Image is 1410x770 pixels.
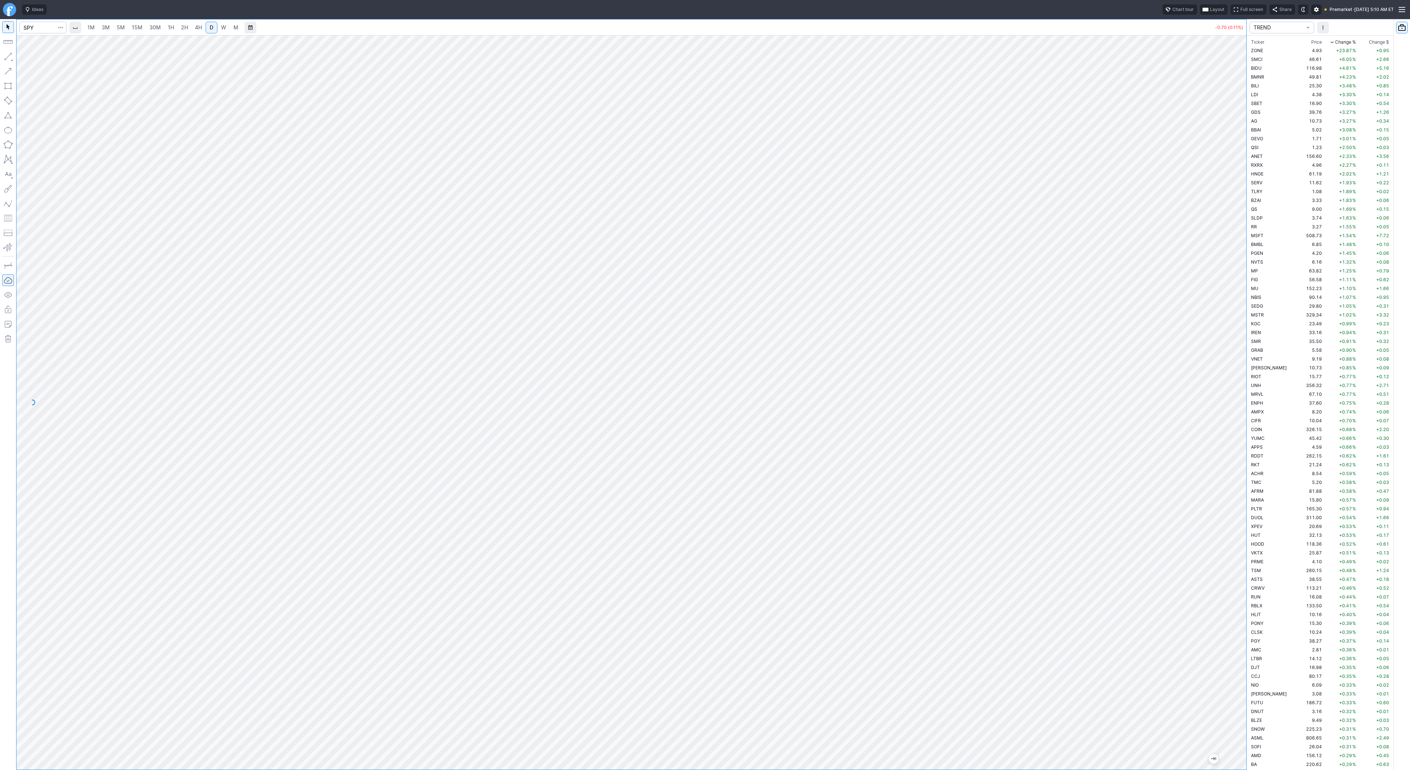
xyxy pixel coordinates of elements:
[1251,409,1264,415] span: AMPX
[1376,109,1389,115] span: +1.26
[1296,160,1323,169] td: 4.96
[2,183,14,195] button: Brush
[1352,48,1356,53] span: %
[1296,381,1323,390] td: 356.32
[1330,6,1354,13] span: Premarket ·
[1339,162,1352,168] span: +2.27
[1376,198,1389,203] span: +0.06
[1376,83,1389,88] span: +0.85
[1251,391,1263,397] span: MRVL
[2,304,14,315] button: Lock drawings
[1376,277,1389,282] span: +0.62
[1339,330,1352,335] span: +0.94
[1251,312,1264,318] span: MSTR
[1251,180,1262,185] span: SERV
[1172,6,1194,13] span: Chart tour
[1352,153,1356,159] span: %
[84,22,98,33] a: 1M
[1339,127,1352,133] span: +3.08
[1352,347,1356,353] span: %
[1251,374,1261,379] span: RIOT
[1251,206,1257,212] span: QS
[117,24,125,30] span: 5M
[1251,153,1263,159] span: ANET
[1376,233,1389,238] span: +7.72
[1215,25,1243,30] p: -0.70 (0.11%)
[1296,363,1323,372] td: 10.73
[146,22,164,33] a: 30M
[1251,127,1261,133] span: BBAI
[218,22,229,33] a: W
[1269,4,1295,15] button: Share
[1352,206,1356,212] span: %
[1376,383,1389,388] span: +2.71
[1352,127,1356,133] span: %
[149,24,161,30] span: 30M
[1376,242,1389,247] span: +0.10
[2,168,14,180] button: Text
[1352,57,1356,62] span: %
[1339,268,1352,274] span: +1.25
[1376,118,1389,124] span: +0.34
[210,24,213,30] span: D
[1352,303,1356,309] span: %
[1296,328,1323,337] td: 33.16
[1296,346,1323,354] td: 5.58
[1251,444,1263,450] span: APPS
[1251,286,1258,291] span: MU
[1296,169,1323,178] td: 61.19
[1376,48,1389,53] span: +0.95
[2,95,14,106] button: Rotated rectangle
[1296,116,1323,125] td: 10.73
[1230,4,1266,15] button: Full screen
[1352,409,1356,415] span: %
[102,24,110,30] span: 3M
[1352,215,1356,221] span: %
[1317,22,1329,33] button: More
[1352,383,1356,388] span: %
[1352,136,1356,141] span: %
[1335,39,1356,46] span: Change %
[1251,136,1263,141] span: GEVO
[206,22,217,33] a: D
[1376,312,1389,318] span: +3.32
[1376,303,1389,309] span: +0.31
[1376,427,1389,432] span: +2.20
[1296,187,1323,196] td: 1.08
[1251,198,1261,203] span: BZAI
[1296,125,1323,134] td: 5.02
[1339,65,1352,71] span: +4.61
[1376,321,1389,326] span: +0.23
[1296,434,1323,442] td: 45.42
[1339,435,1352,441] span: +0.66
[1352,321,1356,326] span: %
[1339,83,1352,88] span: +3.48
[1208,753,1219,764] button: Jump to the most recent bar
[1251,356,1263,362] span: VNET
[1240,6,1263,13] span: Full screen
[1296,275,1323,284] td: 56.58
[1376,74,1389,80] span: +2.02
[1376,180,1389,185] span: +0.22
[1251,250,1263,256] span: PGEN
[1376,171,1389,177] span: +1.21
[1296,90,1323,99] td: 4.38
[1352,171,1356,177] span: %
[1376,286,1389,291] span: +1.66
[1296,46,1323,55] td: 4.93
[1296,301,1323,310] td: 29.80
[1296,72,1323,81] td: 49.81
[1251,242,1263,247] span: BMBL
[1339,198,1352,203] span: +1.83
[1339,118,1352,124] span: +3.27
[2,212,14,224] button: Fibonacci retracements
[1352,268,1356,274] span: %
[1376,374,1389,379] span: +0.12
[1376,215,1389,221] span: +0.06
[192,22,205,33] a: 4H
[1376,101,1389,106] span: +0.54
[1296,425,1323,434] td: 326.15
[1376,339,1389,344] span: +0.32
[1251,383,1261,388] span: UNH
[2,124,14,136] button: Ellipse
